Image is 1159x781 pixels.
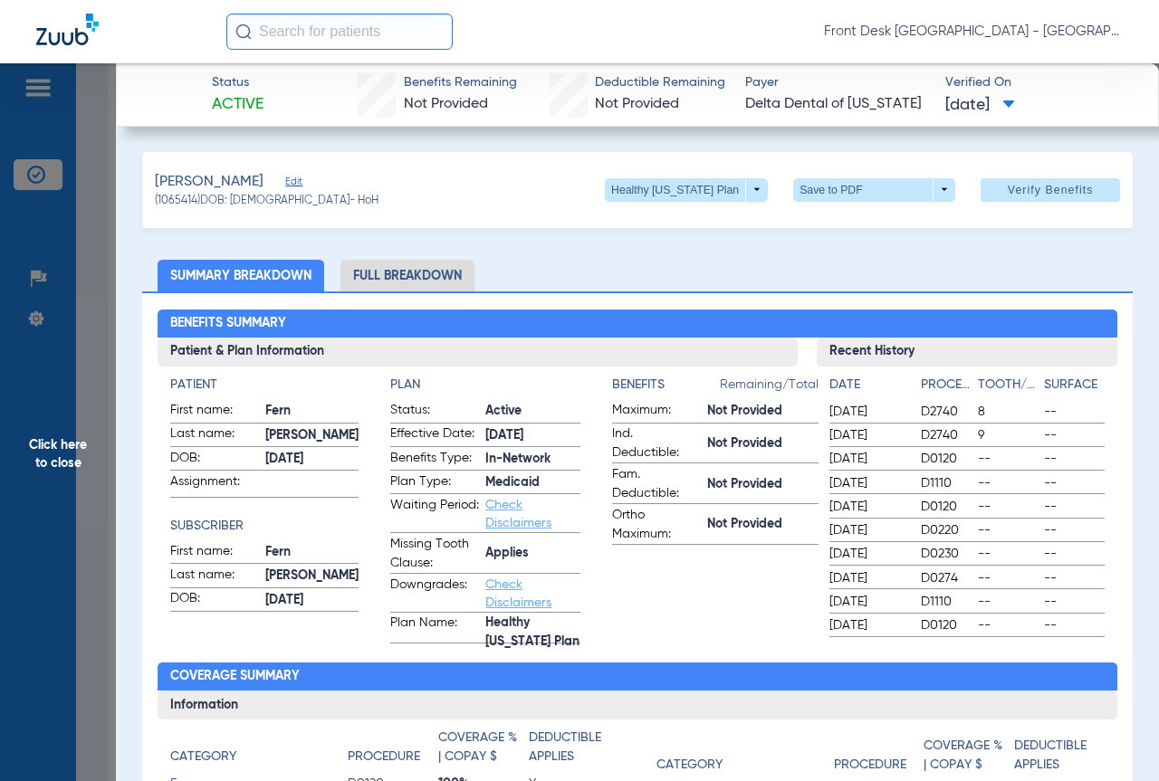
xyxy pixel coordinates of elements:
span: Plan Name: [390,614,479,643]
span: Verified On [945,73,1129,92]
span: First name: [170,542,259,564]
span: [PERSON_NAME] [265,426,359,445]
h3: Patient & Plan Information [158,338,797,367]
span: [DATE] [945,94,1015,117]
h4: Patient [170,376,359,395]
span: Waiting Period: [390,496,479,532]
app-breakdown-title: Category [170,729,348,773]
span: Active [212,93,263,116]
app-breakdown-title: Date [829,376,905,401]
span: Last name: [170,566,259,587]
span: -- [1044,403,1104,421]
span: [DATE] [829,545,905,563]
span: D2740 [921,403,972,421]
app-breakdown-title: Benefits [612,376,720,401]
span: D2740 [921,426,972,444]
h3: Information [158,691,1116,719]
span: D0230 [921,545,972,563]
h4: Plan [390,376,580,395]
h4: Surface [1044,376,1104,395]
span: Fam. Deductible: [612,465,701,503]
app-breakdown-title: Procedure [348,729,438,773]
span: Not Provided [707,434,819,453]
span: Status: [390,401,479,423]
span: -- [978,593,1038,611]
span: First name: [170,401,259,423]
h4: Date [829,376,905,395]
span: Assignment: [170,472,259,497]
span: Active [485,402,580,421]
span: Healthy [US_STATE] Plan [485,624,580,643]
span: -- [1044,450,1104,468]
span: Verify Benefits [1008,183,1094,197]
span: In-Network [485,450,580,469]
span: D0120 [921,498,972,516]
app-breakdown-title: Deductible Applies [529,729,619,773]
span: Missing Tooth Clause: [390,535,479,573]
span: DOB: [170,449,259,471]
span: [DATE] [829,474,905,492]
app-breakdown-title: Subscriber [170,517,359,536]
span: Plan Type: [390,472,479,494]
app-breakdown-title: Deductible Applies [1014,729,1105,781]
app-breakdown-title: Surface [1044,376,1104,401]
span: [DATE] [829,593,905,611]
h4: Procedure [921,376,972,395]
span: (1065414) DOB: [DEMOGRAPHIC_DATA] - HoH [155,194,378,210]
li: Full Breakdown [340,260,474,291]
h4: Benefits [612,376,720,395]
span: [DATE] [829,616,905,634]
span: Medicaid [485,473,580,492]
span: [DATE] [829,498,905,516]
span: Applies [485,544,580,563]
span: -- [1044,426,1104,444]
h2: Coverage Summary [158,662,1116,691]
span: -- [978,474,1038,492]
span: Remaining/Total [720,376,819,401]
span: -- [1044,474,1104,492]
span: Downgrades: [390,576,479,612]
span: Benefits Remaining [404,73,517,92]
h4: Deductible Applies [529,729,609,767]
h4: Tooth/Quad [978,376,1038,395]
span: Front Desk [GEOGRAPHIC_DATA] - [GEOGRAPHIC_DATA] | My Community Dental Centers [824,23,1123,41]
h4: Procedure [348,748,420,767]
h4: Deductible Applies [1014,737,1095,775]
span: [PERSON_NAME] [265,567,359,586]
span: [DATE] [829,426,905,444]
span: -- [978,450,1038,468]
span: D0220 [921,521,972,539]
span: [DATE] [265,591,359,610]
span: 9 [978,426,1038,444]
span: -- [978,569,1038,587]
iframe: Chat Widget [1068,694,1159,781]
span: [DATE] [265,450,359,469]
span: [DATE] [829,569,905,587]
app-breakdown-title: Coverage % | Copay $ [438,729,529,773]
span: -- [1044,498,1104,516]
img: Search Icon [235,24,252,40]
span: -- [1044,593,1104,611]
a: Check Disclaimers [485,578,551,609]
h4: Coverage % | Copay $ [924,737,1004,775]
h4: Category [170,748,236,767]
span: Effective Date: [390,424,479,446]
h4: Coverage % | Copay $ [438,729,519,767]
span: 8 [978,403,1038,421]
img: Zuub Logo [36,14,99,45]
span: -- [1044,521,1104,539]
h3: Recent History [817,338,1117,367]
span: -- [978,616,1038,634]
span: Ind. Deductible: [612,424,701,462]
span: Last name: [170,424,259,446]
a: Check Disclaimers [485,499,551,529]
input: Search for patients [226,14,453,50]
h4: Procedure [834,756,906,775]
span: D0274 [921,569,972,587]
span: Delta Dental of [US_STATE] [745,93,929,116]
span: D0120 [921,616,972,634]
span: Edit [285,176,302,193]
